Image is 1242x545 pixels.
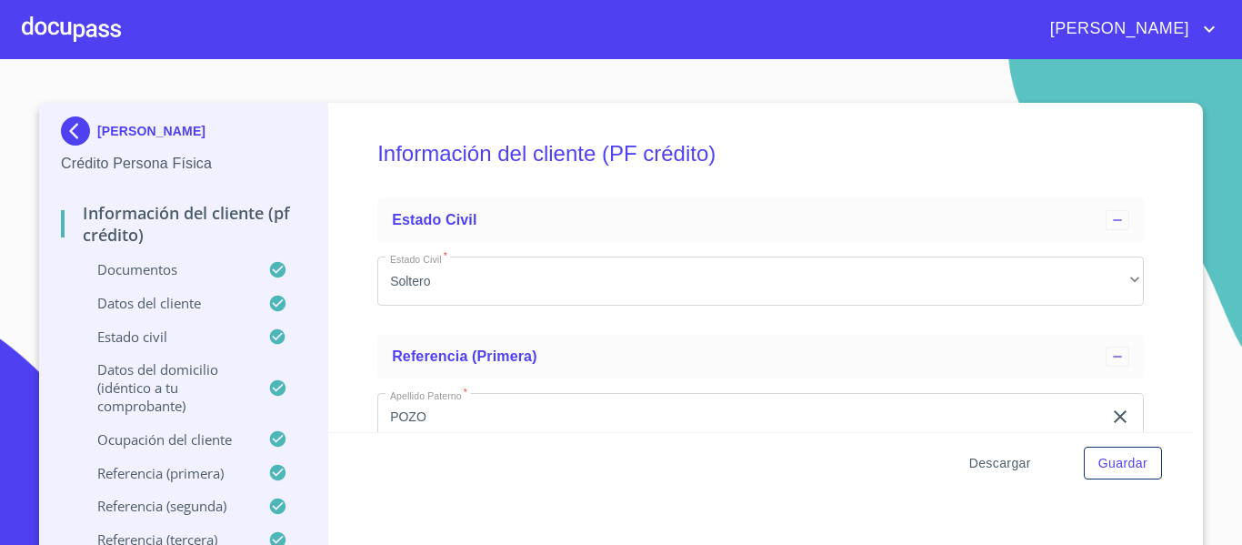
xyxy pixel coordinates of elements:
p: Estado Civil [61,328,268,346]
button: Guardar [1084,447,1162,480]
p: Datos del domicilio (idéntico a tu comprobante) [61,360,268,415]
h5: Información del cliente (PF crédito) [377,116,1144,191]
span: Referencia (primera) [392,348,537,364]
p: Datos del cliente [61,294,268,312]
button: clear input [1109,406,1131,428]
span: Guardar [1098,452,1147,475]
div: Referencia (primera) [377,335,1144,378]
p: Ocupación del Cliente [61,430,268,449]
div: Soltero [377,257,1144,306]
button: Descargar [962,447,1038,480]
p: Información del cliente (PF crédito) [61,202,305,246]
p: Crédito Persona Física [61,153,305,175]
span: Descargar [969,452,1031,475]
p: Referencia (primera) [61,464,268,482]
div: [PERSON_NAME] [61,116,305,153]
span: [PERSON_NAME] [1037,15,1198,44]
span: Estado Civil [392,212,476,227]
button: account of current user [1037,15,1220,44]
div: Estado Civil [377,198,1144,242]
p: Referencia (segunda) [61,497,268,515]
img: Docupass spot blue [61,116,97,146]
p: Documentos [61,260,268,278]
p: [PERSON_NAME] [97,124,205,138]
